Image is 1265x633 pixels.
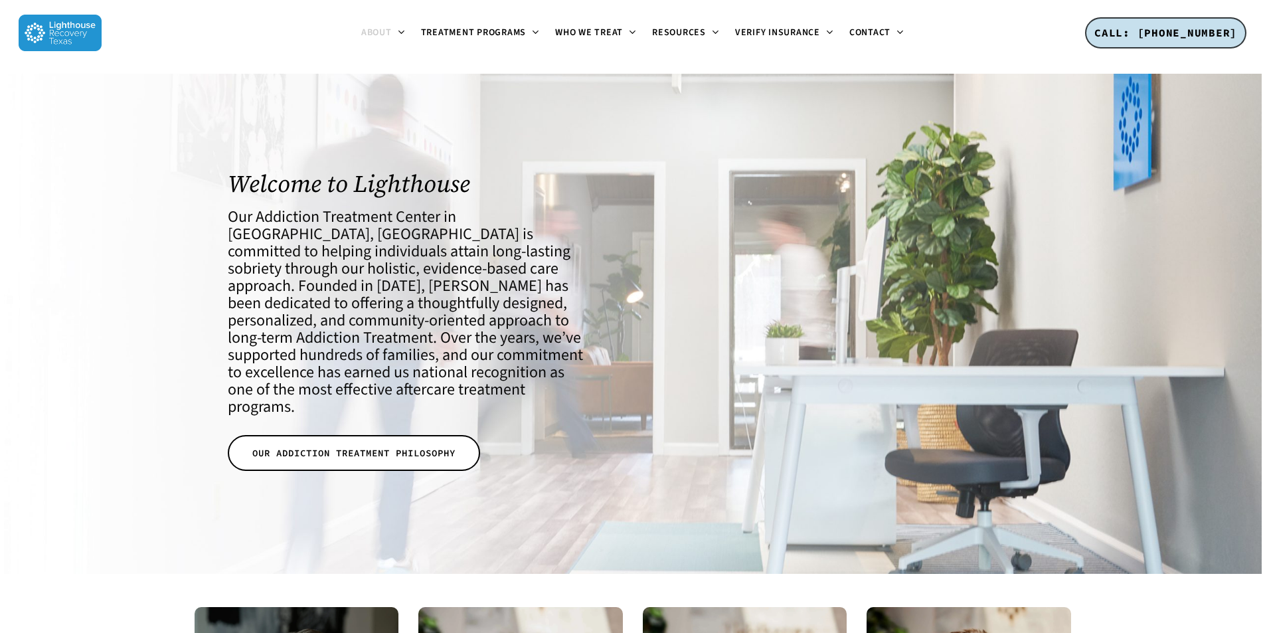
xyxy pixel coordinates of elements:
[228,435,480,471] a: OUR ADDICTION TREATMENT PHILOSOPHY
[228,209,591,416] h4: Our Addiction Treatment Center in [GEOGRAPHIC_DATA], [GEOGRAPHIC_DATA] is committed to helping in...
[644,28,727,39] a: Resources
[849,26,890,39] span: Contact
[727,28,841,39] a: Verify Insurance
[1094,26,1237,39] span: CALL: [PHONE_NUMBER]
[19,15,102,51] img: Lighthouse Recovery Texas
[421,26,527,39] span: Treatment Programs
[1085,17,1246,49] a: CALL: [PHONE_NUMBER]
[652,26,706,39] span: Resources
[735,26,820,39] span: Verify Insurance
[547,28,644,39] a: Who We Treat
[353,28,413,39] a: About
[361,26,392,39] span: About
[252,446,456,460] span: OUR ADDICTION TREATMENT PHILOSOPHY
[555,26,623,39] span: Who We Treat
[228,170,591,197] h1: Welcome to Lighthouse
[413,28,548,39] a: Treatment Programs
[841,28,912,39] a: Contact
